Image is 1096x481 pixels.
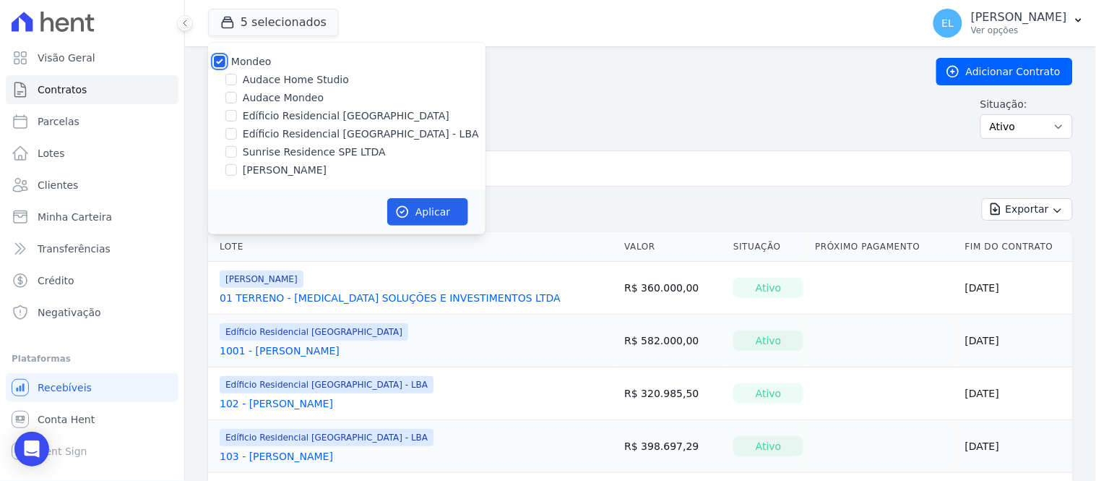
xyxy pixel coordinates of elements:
[6,266,178,295] a: Crédito
[922,3,1096,43] button: EL [PERSON_NAME] Ver opções
[618,367,728,420] td: R$ 320.985,50
[38,178,78,192] span: Clientes
[243,145,386,160] label: Sunrise Residence SPE LTDA
[6,107,178,136] a: Parcelas
[231,56,272,67] label: Mondeo
[733,331,803,351] div: Ativo
[733,383,803,404] div: Ativo
[12,350,173,367] div: Plataformas
[728,232,809,262] th: Situação
[6,43,178,72] a: Visão Geral
[618,420,728,473] td: R$ 398.697,29
[243,90,324,106] label: Audace Mondeo
[38,380,92,395] span: Recebíveis
[38,82,87,97] span: Contratos
[220,344,340,358] a: 1001 - [PERSON_NAME]
[936,58,1073,85] a: Adicionar Contrato
[733,436,803,456] div: Ativo
[38,210,112,224] span: Minha Carteira
[809,232,959,262] th: Próximo Pagamento
[980,97,1073,111] label: Situação:
[208,232,618,262] th: Lote
[6,373,178,402] a: Recebíveis
[959,262,1073,315] td: [DATE]
[232,154,1066,183] input: Buscar por nome do lote
[38,114,79,129] span: Parcelas
[243,127,479,142] label: Edíficio Residencial [GEOGRAPHIC_DATA] - LBA
[243,163,327,178] label: [PERSON_NAME]
[942,18,954,28] span: EL
[220,449,333,464] a: 103 - [PERSON_NAME]
[243,108,449,124] label: Edíficio Residencial [GEOGRAPHIC_DATA]
[220,271,303,288] span: [PERSON_NAME]
[208,59,913,85] h2: Contratos
[14,432,49,467] div: Open Intercom Messenger
[38,146,65,161] span: Lotes
[208,9,339,36] button: 5 selecionados
[220,376,433,393] span: Edíficio Residencial [GEOGRAPHIC_DATA] - LBA
[38,412,95,427] span: Conta Hent
[220,291,561,305] a: 01 TERRENO - [MEDICAL_DATA] SOLUÇÕES E INVESTIMENTOS LTDA
[6,75,178,104] a: Contratos
[220,323,408,341] span: Edíficio Residencial [GEOGRAPHIC_DATA]
[971,25,1067,36] p: Ver opções
[38,242,111,256] span: Transferências
[38,51,95,65] span: Visão Geral
[387,198,468,226] button: Aplicar
[959,315,1073,367] td: [DATE]
[971,10,1067,25] p: [PERSON_NAME]
[959,420,1073,473] td: [DATE]
[6,298,178,327] a: Negativação
[243,72,349,88] label: Audace Home Studio
[6,203,178,231] a: Minha Carteira
[6,405,178,434] a: Conta Hent
[6,234,178,263] a: Transferências
[220,396,333,411] a: 102 - [PERSON_NAME]
[959,232,1073,262] th: Fim do Contrato
[982,198,1073,221] button: Exportar
[618,262,728,315] td: R$ 360.000,00
[220,429,433,446] span: Edíficio Residencial [GEOGRAPHIC_DATA] - LBA
[733,278,803,298] div: Ativo
[38,305,101,320] span: Negativação
[6,171,178,200] a: Clientes
[618,315,728,367] td: R$ 582.000,00
[618,232,728,262] th: Valor
[38,273,74,288] span: Crédito
[959,367,1073,420] td: [DATE]
[6,139,178,168] a: Lotes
